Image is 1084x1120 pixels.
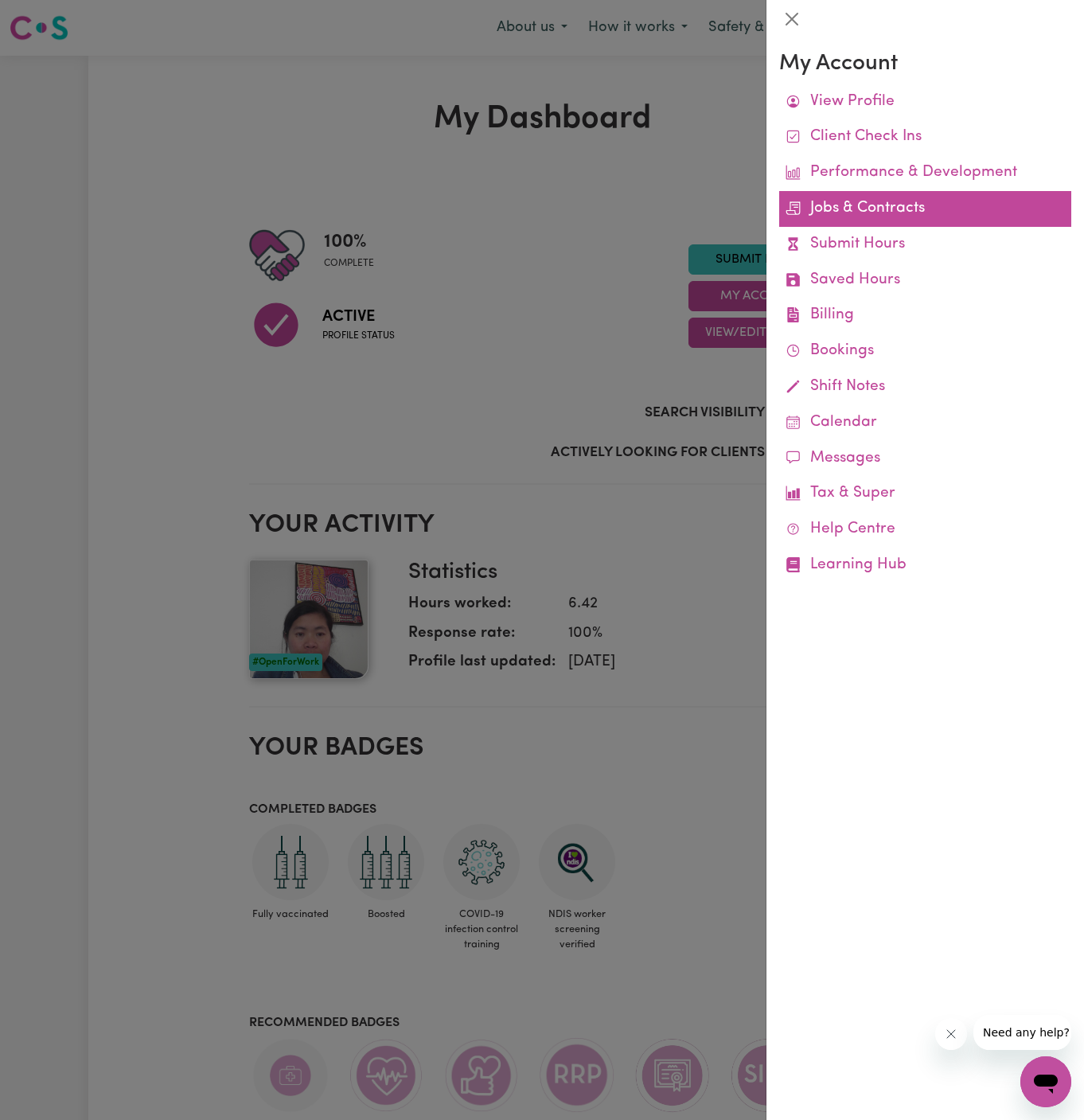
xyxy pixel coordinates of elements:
h3: My Account [779,51,1071,78]
a: Shift Notes [779,369,1071,405]
iframe: Message from company [973,1015,1071,1050]
a: Client Check Ins [779,119,1071,155]
a: View Profile [779,84,1071,120]
a: Tax & Super [779,476,1071,512]
iframe: Close message [935,1018,967,1050]
a: Learning Hub [779,548,1071,583]
a: Jobs & Contracts [779,191,1071,227]
a: Performance & Development [779,155,1071,191]
a: Help Centre [779,512,1071,548]
a: Submit Hours [779,227,1071,263]
button: Close [779,6,805,32]
a: Saved Hours [779,263,1071,299]
a: Bookings [779,334,1071,369]
iframe: Button to launch messaging window [1020,1056,1071,1107]
a: Messages [779,441,1071,477]
a: Billing [779,298,1071,334]
a: Calendar [779,405,1071,441]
